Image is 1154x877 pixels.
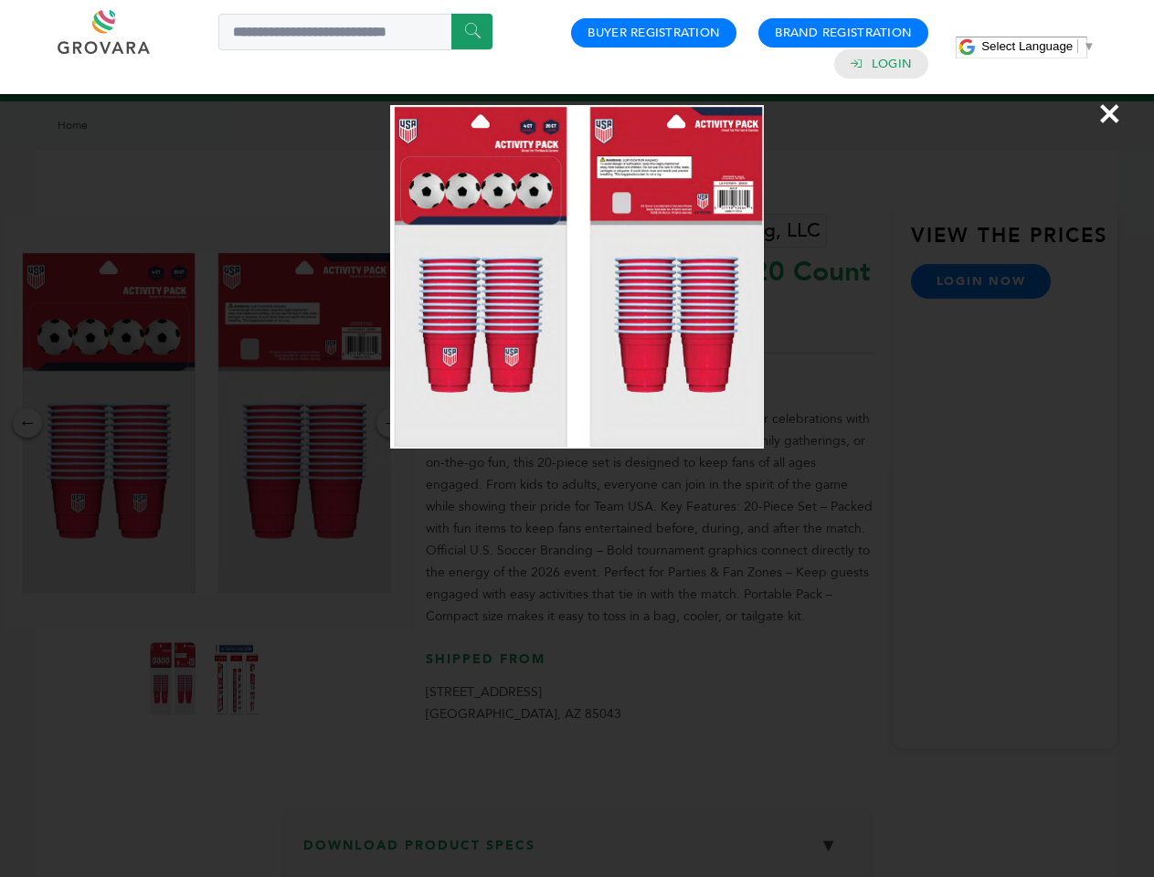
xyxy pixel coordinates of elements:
[218,14,492,50] input: Search a product or brand...
[981,39,1073,53] span: Select Language
[588,25,720,41] a: Buyer Registration
[981,39,1095,53] a: Select Language​
[1097,88,1122,139] span: ×
[872,56,912,72] a: Login
[1083,39,1095,53] span: ▼
[775,25,912,41] a: Brand Registration
[1077,39,1078,53] span: ​
[390,105,764,449] img: Image Preview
